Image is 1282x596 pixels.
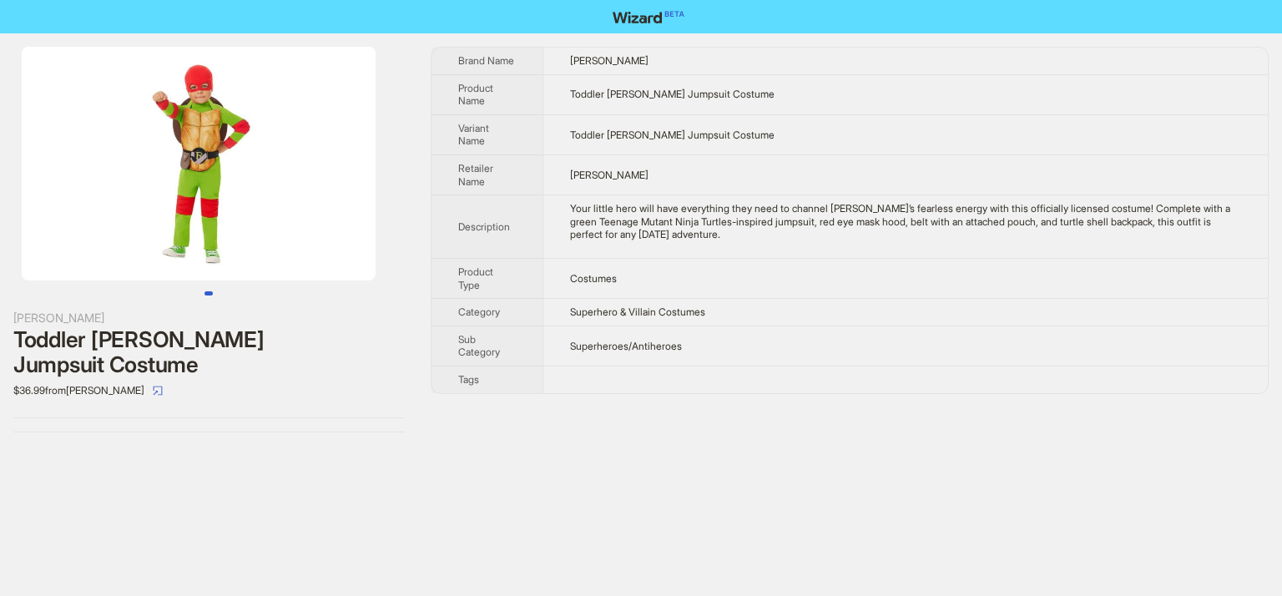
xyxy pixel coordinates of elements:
span: Superheroes/Antiheroes [570,340,682,352]
span: Tags [458,373,479,386]
span: Product Name [458,82,493,108]
span: Toddler [PERSON_NAME] Jumpsuit Costume [570,88,775,100]
span: Variant Name [458,122,489,148]
span: Category [458,306,500,318]
img: Toddler Raphael Jumpsuit Costume Toddler Raphael Jumpsuit Costume image 1 [22,47,376,280]
span: Description [458,220,510,233]
span: Sub Category [458,333,500,359]
div: Toddler [PERSON_NAME] Jumpsuit Costume [13,327,404,377]
span: [PERSON_NAME] [570,169,649,181]
span: Retailer Name [458,162,493,188]
span: Toddler [PERSON_NAME] Jumpsuit Costume [570,129,775,141]
div: $36.99 from [PERSON_NAME] [13,377,404,404]
button: Go to slide 1 [204,291,213,295]
div: Your little hero will have everything they need to channel Raphael’s fearless energy with this of... [570,202,1241,241]
span: Brand Name [458,54,514,67]
span: [PERSON_NAME] [570,54,649,67]
span: Costumes [570,272,617,285]
span: Superhero & Villain Costumes [570,306,705,318]
span: Product Type [458,265,493,291]
div: [PERSON_NAME] [13,309,404,327]
span: select [153,386,163,396]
